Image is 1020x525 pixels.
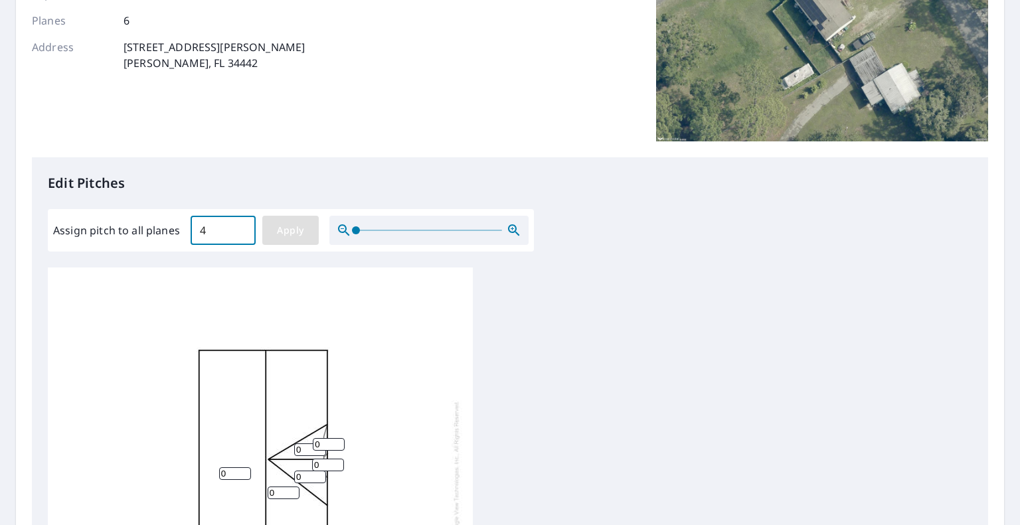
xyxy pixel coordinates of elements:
p: [STREET_ADDRESS][PERSON_NAME] [PERSON_NAME], FL 34442 [124,39,305,71]
span: Apply [273,222,308,239]
p: 6 [124,13,129,29]
p: Planes [32,13,112,29]
label: Assign pitch to all planes [53,222,180,238]
button: Apply [262,216,319,245]
p: Address [32,39,112,71]
p: Edit Pitches [48,173,972,193]
input: 00.0 [191,212,256,249]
